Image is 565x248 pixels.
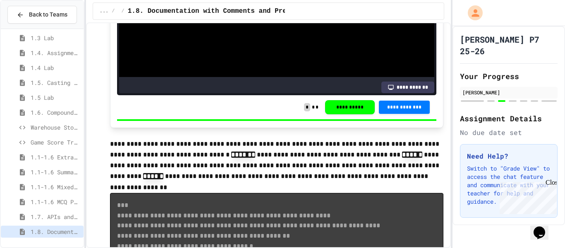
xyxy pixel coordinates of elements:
[29,10,67,19] span: Back to Teams
[3,3,57,53] div: Chat with us now!Close
[31,34,80,42] span: 1.3 Lab
[31,183,80,191] span: 1.1-1.6 Mixed Up Code Practice
[31,63,80,72] span: 1.4 Lab
[128,6,326,16] span: 1.8. Documentation with Comments and Preconditions
[31,93,80,102] span: 1.5 Lab
[31,212,80,221] span: 1.7. APIs and Libraries
[31,138,80,147] span: Game Score Tracker
[31,197,80,206] span: 1.1-1.6 MCQ Practice
[31,108,80,117] span: 1.6. Compound Assignment Operators
[460,70,558,82] h2: Your Progress
[31,153,80,161] span: 1.1-1.6 Extra Coding Practice
[122,8,124,14] span: /
[460,113,558,124] h2: Assignment Details
[31,168,80,176] span: 1.1-1.6 Summary
[496,179,557,214] iframe: chat widget
[7,6,77,24] button: Back to Teams
[112,8,115,14] span: /
[31,48,80,57] span: 1.4. Assignment and Input
[467,151,551,161] h3: Need Help?
[460,34,558,57] h1: [PERSON_NAME] P7 25-26
[31,123,80,132] span: Warehouse Stock Calculator
[462,89,555,96] div: [PERSON_NAME]
[31,78,80,87] span: 1.5. Casting and Ranges of Values
[31,227,80,236] span: 1.8. Documentation with Comments and Preconditions
[530,215,557,240] iframe: chat widget
[459,3,485,22] div: My Account
[460,128,558,137] div: No due date set
[100,8,109,14] span: ...
[467,164,551,206] p: Switch to "Grade View" to access the chat feature and communicate with your teacher for help and ...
